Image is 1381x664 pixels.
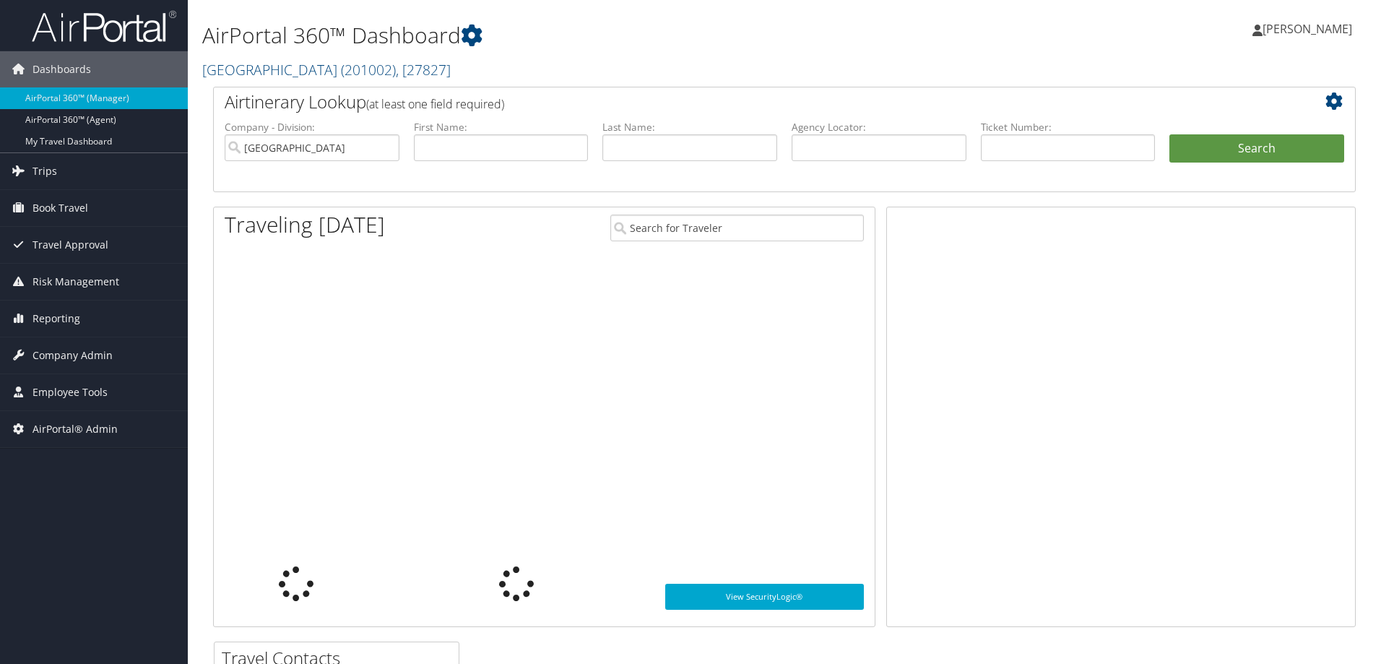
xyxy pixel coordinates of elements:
[33,153,57,189] span: Trips
[225,90,1249,114] h2: Airtinerary Lookup
[33,374,108,410] span: Employee Tools
[366,96,504,112] span: (at least one field required)
[1252,7,1367,51] a: [PERSON_NAME]
[33,51,91,87] span: Dashboards
[414,120,589,134] label: First Name:
[33,227,108,263] span: Travel Approval
[1263,21,1352,37] span: [PERSON_NAME]
[202,20,979,51] h1: AirPortal 360™ Dashboard
[602,120,777,134] label: Last Name:
[33,301,80,337] span: Reporting
[33,337,113,374] span: Company Admin
[225,120,399,134] label: Company - Division:
[33,411,118,447] span: AirPortal® Admin
[981,120,1156,134] label: Ticket Number:
[33,190,88,226] span: Book Travel
[33,264,119,300] span: Risk Management
[665,584,864,610] a: View SecurityLogic®
[32,9,176,43] img: airportal-logo.png
[1169,134,1344,163] button: Search
[202,60,451,79] a: [GEOGRAPHIC_DATA]
[225,210,385,240] h1: Traveling [DATE]
[792,120,966,134] label: Agency Locator:
[396,60,451,79] span: , [ 27827 ]
[341,60,396,79] span: ( 201002 )
[610,215,864,241] input: Search for Traveler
